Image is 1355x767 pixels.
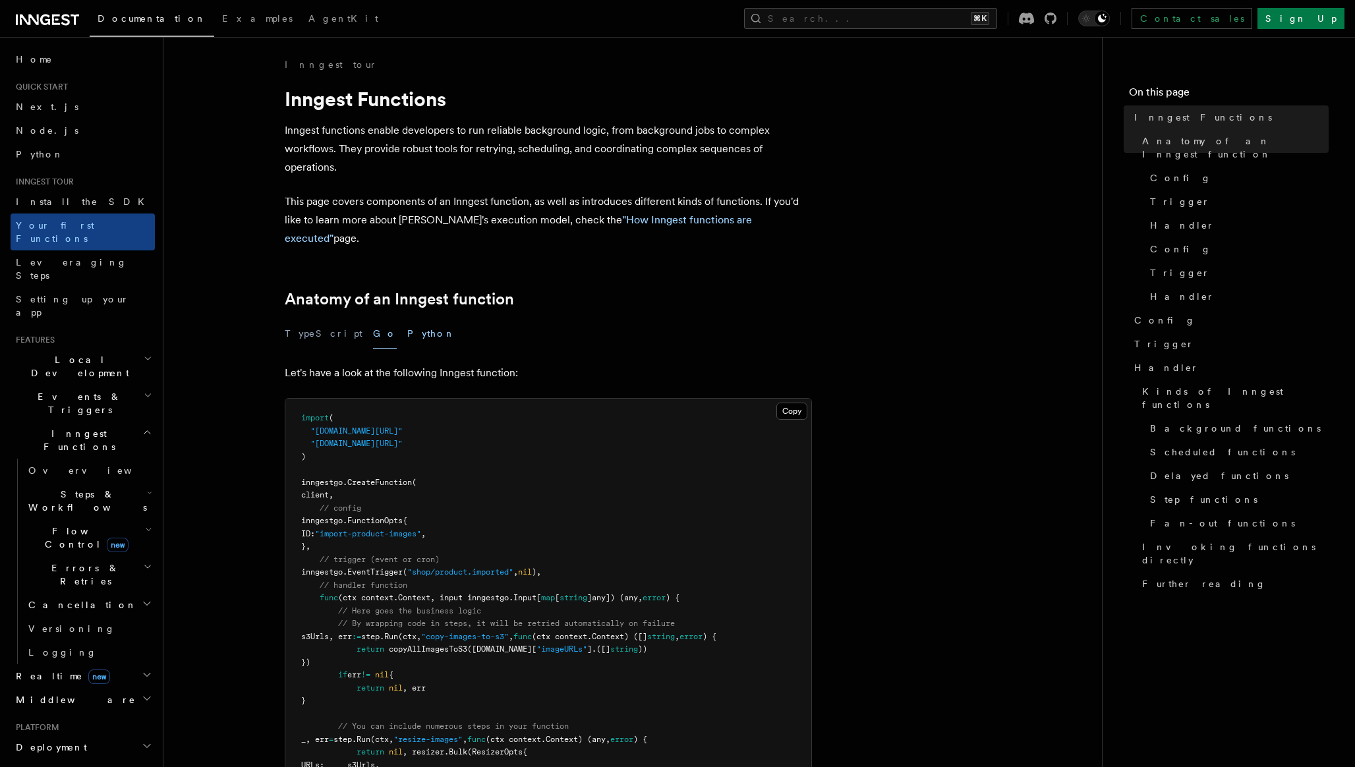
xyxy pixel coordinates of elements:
[11,250,155,287] a: Leveraging Steps
[11,427,142,453] span: Inngest Functions
[389,670,393,679] span: {
[403,567,407,577] span: (
[352,632,361,641] span: :=
[1129,356,1329,380] a: Handler
[11,664,155,688] button: Realtimenew
[308,13,378,24] span: AgentKit
[333,735,357,744] span: step.
[16,53,53,66] span: Home
[666,593,679,602] span: ) {
[1129,332,1329,356] a: Trigger
[412,478,417,487] span: (
[1145,261,1329,285] a: Trigger
[1145,213,1329,237] a: Handler
[1142,540,1329,567] span: Invoking functions directly
[329,735,333,744] span: =
[16,125,78,136] span: Node.js
[1134,337,1194,351] span: Trigger
[320,581,407,590] span: // handler function
[301,696,306,705] span: }
[610,735,633,744] span: error
[1257,8,1344,29] a: Sign Up
[214,4,301,36] a: Examples
[403,747,449,756] span: , resizer.
[23,459,155,482] a: Overview
[1129,105,1329,129] a: Inngest Functions
[643,593,666,602] span: error
[407,319,455,349] button: Python
[486,735,610,744] span: (ctx context.Context) (any,
[11,119,155,142] a: Node.js
[285,121,812,177] p: Inngest functions enable developers to run reliable background logic, from background jobs to com...
[1150,445,1295,459] span: Scheduled functions
[421,529,426,538] span: ,
[1145,440,1329,464] a: Scheduled functions
[23,488,147,514] span: Steps & Workflows
[338,606,481,615] span: // Here goes the business logic
[776,403,807,420] button: Copy
[347,670,361,679] span: err
[23,556,155,593] button: Errors & Retries
[532,632,647,641] span: (ctx context.Context) ([]
[347,478,412,487] span: CreateFunction
[638,644,647,654] span: ))
[23,598,137,611] span: Cancellation
[23,482,155,519] button: Steps & Workflows
[11,385,155,422] button: Events & Triggers
[1145,285,1329,308] a: Handler
[357,683,384,693] span: return
[1150,290,1215,303] span: Handler
[532,567,541,577] span: ),
[338,593,541,602] span: (ctx context.Context, input inngestgo.Input[
[1145,416,1329,440] a: Background functions
[98,13,206,24] span: Documentation
[744,8,997,29] button: Search...⌘K
[1150,493,1257,506] span: Step functions
[16,220,94,244] span: Your first Functions
[467,747,527,756] span: (ResizerOpts{
[1142,577,1266,590] span: Further reading
[285,364,812,382] p: Let's have a look at the following Inngest function:
[301,478,347,487] span: inngestgo.
[11,95,155,119] a: Next.js
[285,192,812,248] p: This page covers components of an Inngest function, as well as introduces different kinds of func...
[107,538,129,552] span: new
[1150,171,1211,185] span: Config
[23,519,155,556] button: Flow Controlnew
[703,632,716,641] span: ) {
[1137,129,1329,166] a: Anatomy of an Inngest function
[11,348,155,385] button: Local Development
[398,632,421,641] span: (ctx,
[23,561,143,588] span: Errors & Retries
[338,619,675,628] span: // By wrapping code in steps, it will be retried automatically on failure
[11,82,68,92] span: Quick start
[375,670,389,679] span: nil
[16,101,78,112] span: Next.js
[11,142,155,166] a: Python
[222,13,293,24] span: Examples
[28,623,115,634] span: Versioning
[357,644,384,654] span: return
[1150,422,1321,435] span: Background functions
[301,516,407,525] span: inngestgo.FunctionOpts{
[1150,266,1210,279] span: Trigger
[11,177,74,187] span: Inngest tour
[320,593,338,602] span: func
[393,735,463,744] span: "resize-images"
[23,525,145,551] span: Flow Control
[23,617,155,640] a: Versioning
[1145,464,1329,488] a: Delayed functions
[560,593,587,602] span: string
[329,413,333,422] span: (
[301,452,306,461] span: )
[11,688,155,712] button: Middleware
[11,722,59,733] span: Platform
[16,149,64,159] span: Python
[357,735,370,744] span: Run
[285,58,377,71] a: Inngest tour
[347,567,403,577] span: EventTrigger
[28,465,164,476] span: Overview
[361,670,370,679] span: !=
[1150,219,1215,232] span: Handler
[16,257,127,281] span: Leveraging Steps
